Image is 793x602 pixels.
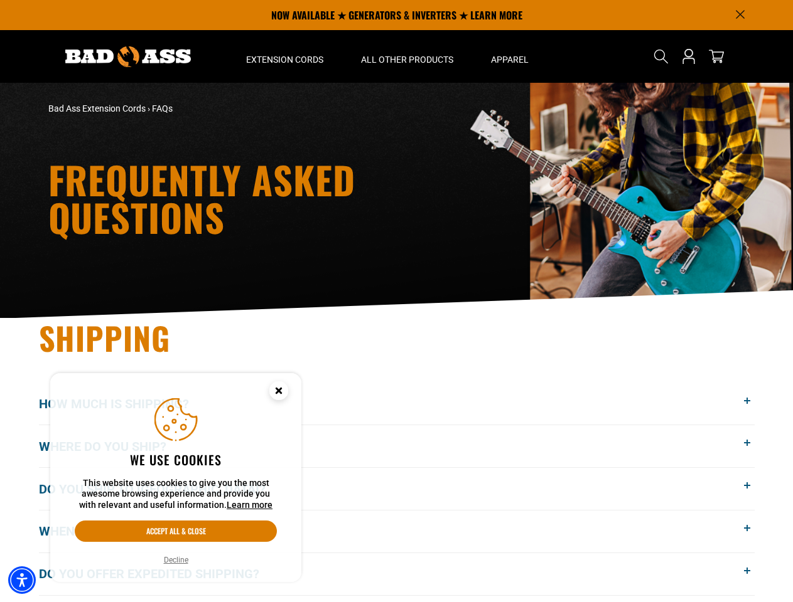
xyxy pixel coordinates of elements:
[706,49,726,64] a: cart
[65,46,191,67] img: Bad Ass Extension Cords
[39,553,755,595] button: Do you offer expedited shipping?
[48,161,507,236] h1: Frequently Asked Questions
[160,554,192,566] button: Decline
[75,520,277,542] button: Accept all & close
[679,30,699,83] a: Open this option
[491,54,529,65] span: Apparel
[48,102,507,115] nav: breadcrumbs
[75,478,277,511] p: This website uses cookies to give you the most awesome browsing experience and provide you with r...
[39,480,284,499] span: Do you ship to [GEOGRAPHIC_DATA]?
[39,437,185,456] span: Where do you ship?
[39,383,755,425] button: How much is shipping?
[227,500,272,510] a: This website uses cookies to give you the most awesome browsing experience and provide you with r...
[39,394,208,413] span: How much is shipping?
[39,468,755,510] button: Do you ship to [GEOGRAPHIC_DATA]?
[39,314,171,361] span: Shipping
[246,54,323,65] span: Extension Cords
[472,30,548,83] summary: Apparel
[39,425,755,467] button: Where do you ship?
[8,566,36,594] div: Accessibility Menu
[148,103,150,114] span: ›
[152,103,173,114] span: FAQs
[256,373,301,412] button: Close this option
[342,30,472,83] summary: All Other Products
[50,373,301,583] aside: Cookie Consent
[651,46,671,66] summary: Search
[39,510,755,552] button: When will my order get here?
[48,103,146,114] a: Bad Ass Extension Cords
[75,451,277,468] h2: We use cookies
[361,54,453,65] span: All Other Products
[39,522,257,541] span: When will my order get here?
[227,30,342,83] summary: Extension Cords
